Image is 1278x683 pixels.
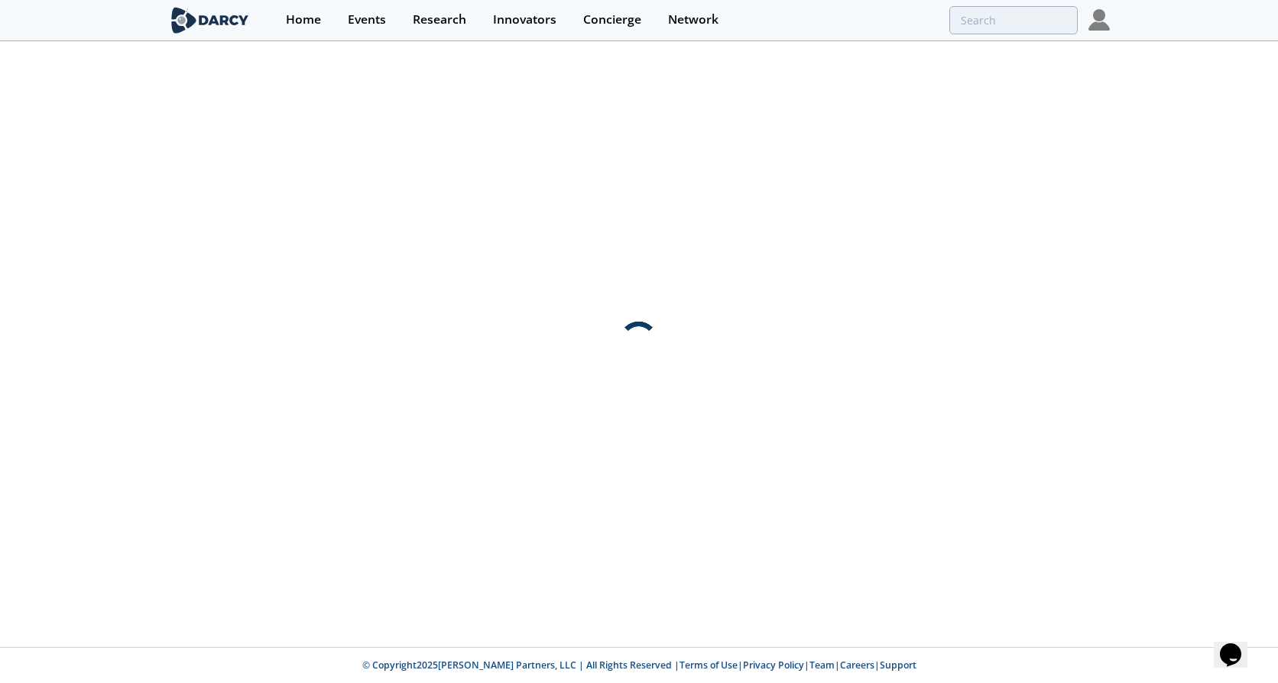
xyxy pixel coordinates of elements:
img: logo-wide.svg [168,7,251,34]
div: Network [668,14,718,26]
div: Innovators [493,14,556,26]
a: Support [880,659,916,672]
a: Privacy Policy [743,659,804,672]
p: © Copyright 2025 [PERSON_NAME] Partners, LLC | All Rights Reserved | | | | | [73,659,1205,672]
div: Research [413,14,466,26]
iframe: chat widget [1214,622,1263,668]
div: Concierge [583,14,641,26]
a: Careers [840,659,874,672]
div: Home [286,14,321,26]
a: Terms of Use [680,659,738,672]
img: Profile [1088,9,1110,31]
input: Advanced Search [949,6,1078,34]
div: Events [348,14,386,26]
a: Team [809,659,835,672]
